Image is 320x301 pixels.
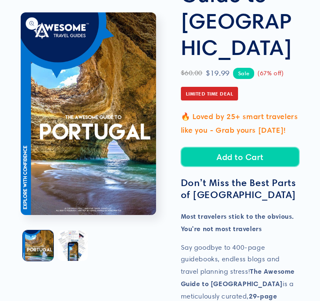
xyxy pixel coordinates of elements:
[181,67,203,79] span: $60.00
[206,67,230,80] span: $19.99
[181,87,238,101] span: Limited Time Deal
[181,110,300,137] p: 🔥 Loved by 25+ smart travelers like you - Grab yours [DATE]!
[257,68,284,79] span: (67% off)
[58,230,88,261] button: Load image 2 in gallery view
[233,68,254,79] span: Sale
[21,12,160,263] media-gallery: Gallery Viewer
[181,212,294,233] strong: Most travelers stick to the obvious. You're not most travelers
[181,147,300,167] button: Add to Cart
[23,230,53,261] button: Load image 1 in gallery view
[181,177,300,201] h3: Don’t Miss the Best Parts of [GEOGRAPHIC_DATA]
[181,267,295,288] strong: The Awesome Guide to [GEOGRAPHIC_DATA]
